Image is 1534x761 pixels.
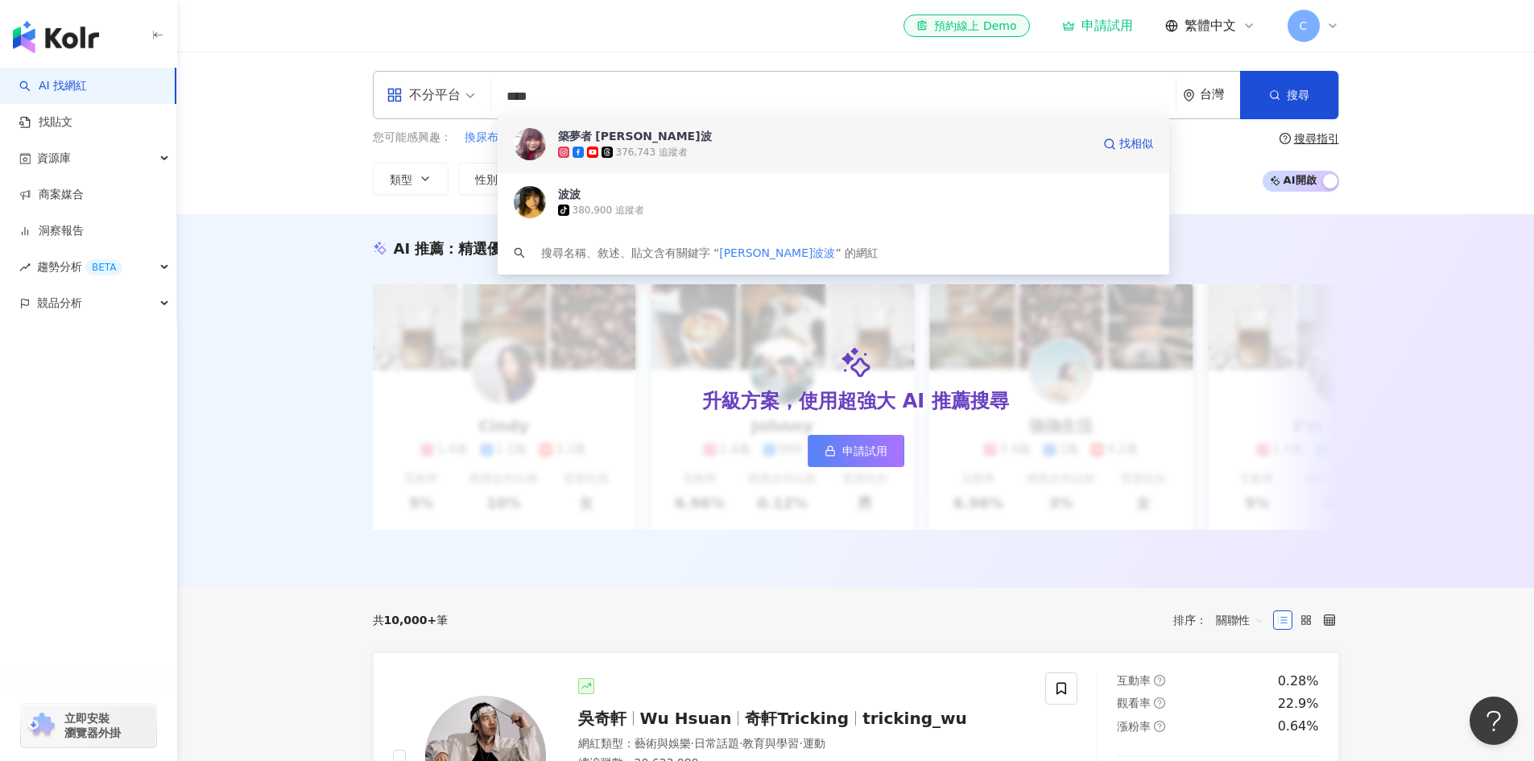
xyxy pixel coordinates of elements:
button: 換尿布 [464,129,499,147]
div: 預約線上 Demo [916,18,1016,34]
span: 觀看率 [1117,697,1151,709]
span: 申請試用 [842,445,887,457]
span: appstore [387,87,403,103]
span: C [1300,17,1308,35]
button: 搜尋 [1240,71,1338,119]
div: 升級方案，使用超強大 AI 推薦搜尋 [702,388,1008,416]
button: 性別 [458,163,534,195]
div: 築夢者 [PERSON_NAME]波 [558,128,712,144]
span: 繁體中文 [1185,17,1236,35]
div: 380,900 追蹤者 [573,204,644,217]
span: · [739,737,742,750]
a: 商案媒合 [19,187,84,203]
span: · [691,737,694,750]
a: 申請試用 [1062,18,1133,34]
span: 奇軒Tricking [745,709,849,728]
div: 波波 [558,186,581,202]
a: 申請試用 [808,435,904,467]
span: 找相似 [1119,136,1153,152]
span: question-circle [1154,721,1165,732]
span: 立即安裝 瀏覽器外掛 [64,711,121,740]
div: AI 推薦 ： [394,238,546,258]
span: question-circle [1154,675,1165,686]
span: 漲粉率 [1117,720,1151,733]
span: 日常話題 [694,737,739,750]
div: 台灣 [1200,88,1240,101]
span: · [799,737,802,750]
div: 0.64% [1278,718,1319,735]
a: 預約線上 Demo [903,14,1029,37]
span: question-circle [1154,697,1165,709]
span: rise [19,262,31,273]
div: 0.28% [1278,672,1319,690]
div: 22.9% [1278,695,1319,713]
a: 找貼文 [19,114,72,130]
span: environment [1183,89,1195,101]
span: 10,000+ [384,614,437,627]
div: 不分平台 [387,82,461,108]
div: 網紅類型 ： [578,736,1027,752]
span: 您可能感興趣： [373,130,452,146]
img: KOL Avatar [514,186,546,218]
img: KOL Avatar [514,128,546,160]
span: Wu Hsuan [640,709,732,728]
span: 藝術與娛樂 [635,737,691,750]
span: 趨勢分析 [37,249,122,285]
div: 376,743 追蹤者 [616,146,688,159]
span: 精選優質網紅 [458,240,545,257]
div: 搜尋名稱、敘述、貼文含有關鍵字 “ ” 的網紅 [541,244,879,262]
span: 競品分析 [37,285,82,321]
span: 資源庫 [37,140,71,176]
span: 運動 [803,737,825,750]
div: 排序： [1173,607,1273,633]
div: BETA [85,259,122,275]
a: 找相似 [1103,128,1153,160]
span: question-circle [1280,133,1291,144]
iframe: Help Scout Beacon - Open [1470,697,1518,745]
span: [PERSON_NAME]波波 [719,246,835,259]
a: searchAI 找網紅 [19,78,87,94]
button: 類型 [373,163,449,195]
span: 互動率 [1117,674,1151,687]
span: 教育與學習 [742,737,799,750]
div: 搜尋指引 [1294,132,1339,145]
a: chrome extension立即安裝 瀏覽器外掛 [21,704,156,747]
img: logo [13,21,99,53]
img: chrome extension [26,713,57,738]
span: 關聯性 [1216,607,1264,633]
div: 共 筆 [373,614,449,627]
span: search [514,247,525,258]
span: 搜尋 [1287,89,1309,101]
span: 性別 [475,173,498,186]
span: 吳奇軒 [578,709,626,728]
a: 洞察報告 [19,223,84,239]
span: tricking_wu [862,709,967,728]
span: 類型 [390,173,412,186]
span: 換尿布 [465,130,498,146]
